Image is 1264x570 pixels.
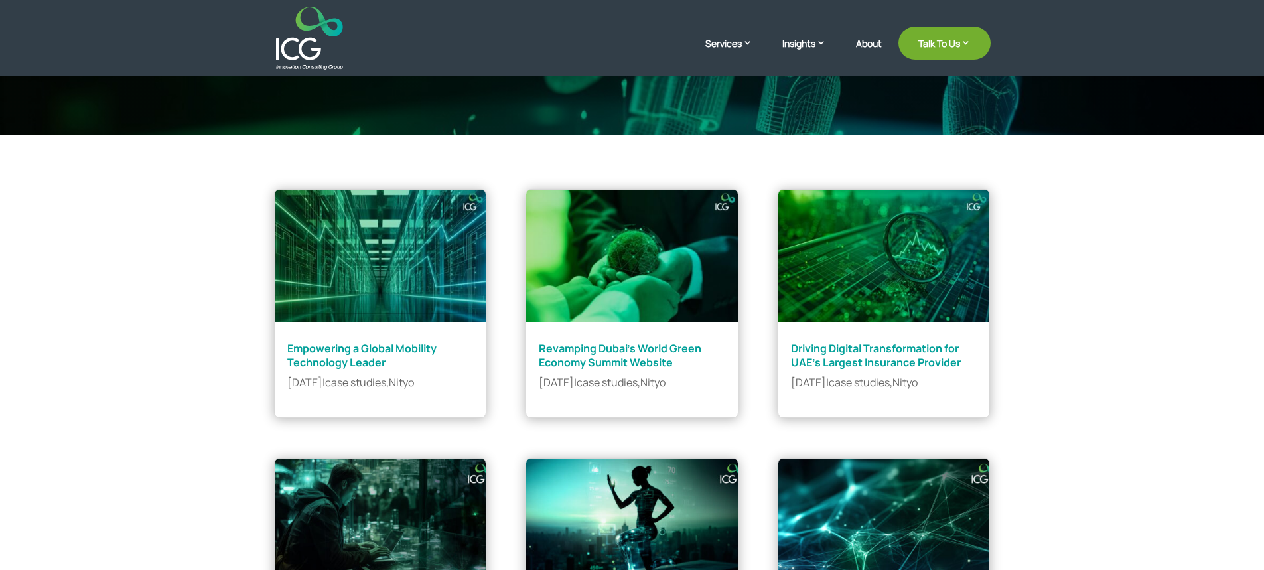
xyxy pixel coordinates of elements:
[778,189,990,322] img: Driving Digital Transformation for UAE’s Largest Insurance Provider
[791,375,826,390] span: [DATE]
[892,375,918,390] a: Nityo
[539,376,725,389] p: | ,
[539,341,701,370] a: Revamping Dubai’s World Green Economy Summit Website
[389,375,414,390] a: Nityo
[898,27,991,60] a: Talk To Us
[1043,427,1264,570] iframe: Chat Widget
[829,375,890,390] a: case studies
[287,376,473,389] p: | ,
[791,376,977,389] p: | ,
[791,341,961,370] a: Driving Digital Transformation for UAE’s Largest Insurance Provider
[287,375,322,390] span: [DATE]
[856,38,882,70] a: About
[705,36,766,70] a: Services
[274,189,486,322] img: Empowering a Global Mobility Technology Leader
[287,341,437,370] a: Empowering a Global Mobility Technology Leader
[526,189,738,322] img: Revamping Dubai’s World Green Economy Summit Website
[782,36,839,70] a: Insights
[147,78,224,87] div: Keywords by Traffic
[640,375,666,390] a: Nityo
[539,375,574,390] span: [DATE]
[577,375,638,390] a: case studies
[276,7,343,70] img: ICG
[325,375,386,390] a: case studies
